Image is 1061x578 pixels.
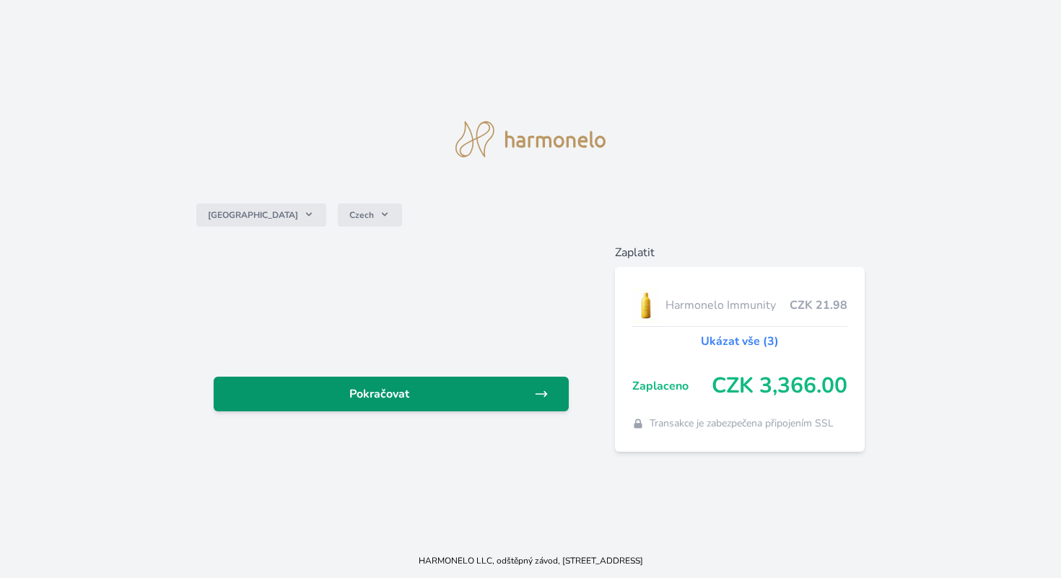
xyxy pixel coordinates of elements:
[225,385,534,403] span: Pokračovat
[196,203,326,227] button: [GEOGRAPHIC_DATA]
[632,287,660,323] img: IMMUNITY_se_stinem_x-lo.jpg
[665,297,790,314] span: Harmonelo Immunity
[615,244,865,261] h6: Zaplatit
[455,121,606,157] img: logo.svg
[208,209,298,221] span: [GEOGRAPHIC_DATA]
[790,297,847,314] span: CZK 21.98
[701,333,779,350] a: Ukázat vše (3)
[650,416,834,431] span: Transakce je zabezpečena připojením SSL
[632,377,712,395] span: Zaplaceno
[712,373,847,399] span: CZK 3,366.00
[349,209,374,221] span: Czech
[338,203,402,227] button: Czech
[214,377,569,411] a: Pokračovat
